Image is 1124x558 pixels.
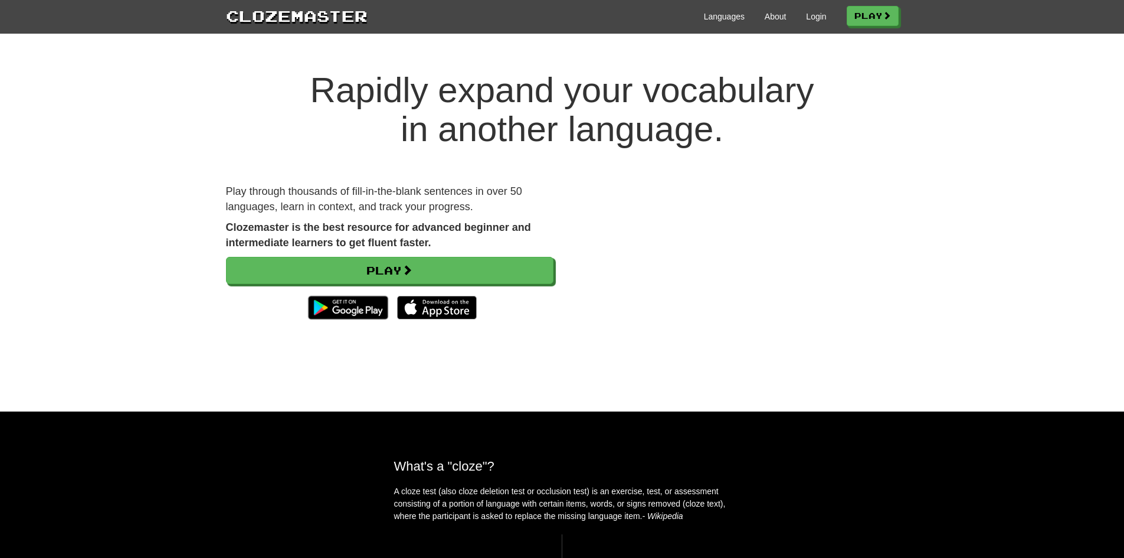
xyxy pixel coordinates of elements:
[394,459,730,474] h2: What's a "cloze"?
[226,221,531,249] strong: Clozemaster is the best resource for advanced beginner and intermediate learners to get fluent fa...
[226,257,553,284] a: Play
[643,511,683,521] em: - Wikipedia
[806,11,826,22] a: Login
[397,296,477,319] img: Download_on_the_App_Store_Badge_US-UK_135x40-25178aeef6eb6b83b96f5f2d004eda3bffbb37122de64afbaef7...
[226,184,553,214] p: Play through thousands of fill-in-the-blank sentences in over 50 languages, learn in context, and...
[302,290,394,325] img: Get it on Google Play
[704,11,745,22] a: Languages
[847,6,899,26] a: Play
[765,11,787,22] a: About
[226,5,368,27] a: Clozemaster
[394,485,730,523] p: A cloze test (also cloze deletion test or occlusion test) is an exercise, test, or assessment con...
